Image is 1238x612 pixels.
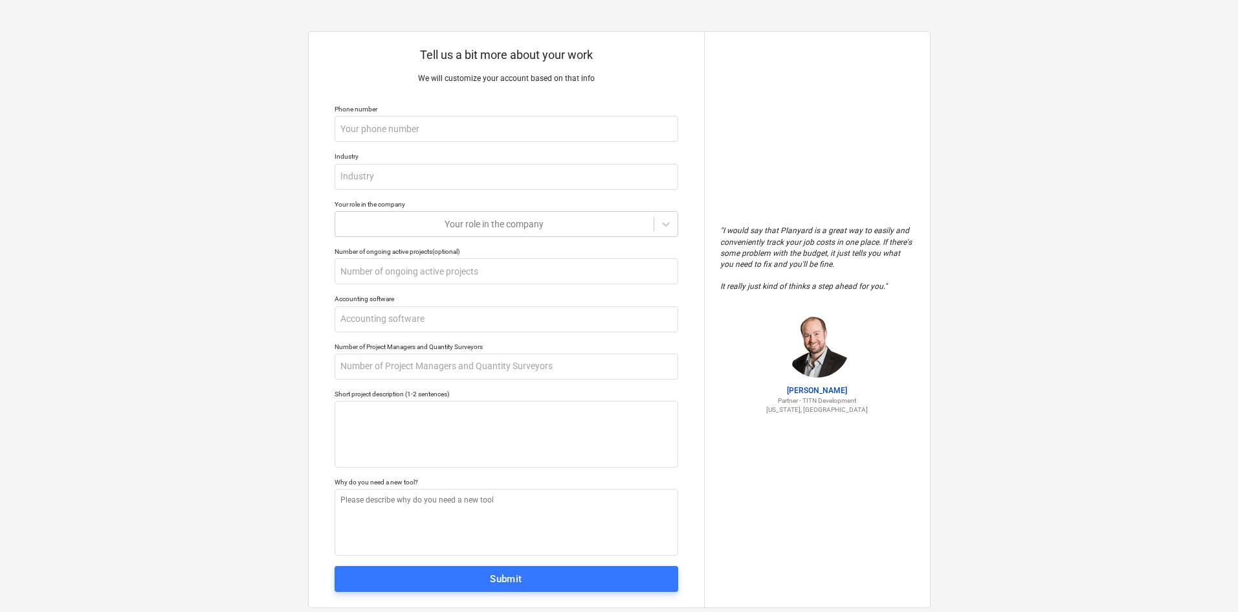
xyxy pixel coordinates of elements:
input: Your phone number [335,116,678,142]
p: [US_STATE], [GEOGRAPHIC_DATA] [720,405,914,414]
p: Partner - TITN Development [720,396,914,405]
div: Short project description (1-2 sentences) [335,390,678,398]
div: Submit [490,571,522,587]
div: Number of ongoing active projects (optional) [335,247,678,256]
div: Industry [335,152,678,161]
input: Number of Project Managers and Quantity Surveyors [335,354,678,380]
p: We will customize your account based on that info [335,73,678,84]
p: Tell us a bit more about your work [335,47,678,63]
p: " I would say that Planyard is a great way to easily and conveniently track your job costs in one... [720,225,914,292]
button: Submit [335,566,678,592]
div: Number of Project Managers and Quantity Surveyors [335,343,678,351]
input: Industry [335,164,678,190]
div: Your role in the company [335,200,678,209]
img: Jordan Cohen [785,313,850,378]
div: Why do you need a new tool? [335,478,678,486]
iframe: Chat Widget [1173,550,1238,612]
input: Number of ongoing active projects [335,258,678,284]
p: [PERSON_NAME] [720,385,914,396]
input: Accounting software [335,306,678,332]
div: Accounting software [335,295,678,303]
div: Phone number [335,105,678,113]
